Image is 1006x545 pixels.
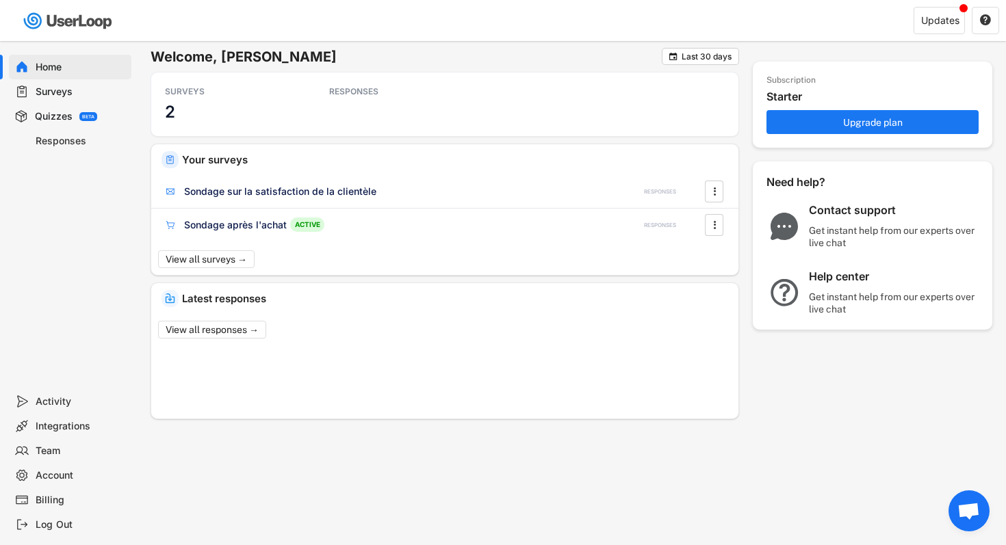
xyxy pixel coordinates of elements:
div: Get instant help from our experts over live chat [809,291,980,315]
div: Sondage sur la satisfaction de la clientèle [184,185,376,198]
div: RESPONSES [644,222,676,229]
div: Ouvrir le chat [949,490,990,531]
div: Get instant help from our experts over live chat [809,224,980,249]
h3: 2 [165,101,175,122]
div: RESPONSES [329,86,452,97]
img: ChatMajor.svg [766,213,802,240]
button:  [979,14,992,27]
div: RESPONSES [644,188,676,196]
div: Last 30 days [682,53,732,61]
div: Help center [809,269,980,284]
div: Sondage après l'achat [184,218,287,232]
div: Home [36,61,126,74]
div: Integrations [36,420,126,433]
button:  [708,215,721,235]
div: Subscription [766,75,816,86]
div: Activity [36,395,126,408]
div: Team [36,444,126,457]
h6: Welcome, [PERSON_NAME] [151,48,662,66]
text:  [669,51,678,62]
div: Quizzes [35,110,73,123]
div: Starter [766,90,985,104]
img: userloop-logo-01.svg [21,7,117,35]
div: SURVEYS [165,86,288,97]
div: Billing [36,494,126,507]
text:  [713,184,716,198]
button:  [708,181,721,202]
div: Log Out [36,518,126,531]
div: Latest responses [182,293,728,304]
button: View all responses → [158,321,266,338]
div: Contact support [809,203,980,217]
div: ACTIVE [290,217,324,232]
div: Updates [921,16,959,25]
div: Need help? [766,175,862,189]
button: View all surveys → [158,250,255,268]
img: QuestionMarkInverseMajor.svg [766,279,802,306]
div: Your surveys [182,155,728,165]
button: Upgrade plan [766,110,979,134]
div: Account [36,469,126,482]
button:  [668,51,678,62]
div: Responses [36,135,126,148]
img: IncomingMajor.svg [165,293,175,304]
text:  [980,14,991,26]
div: BETA [82,114,94,119]
text:  [713,217,716,232]
div: Surveys [36,85,126,98]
